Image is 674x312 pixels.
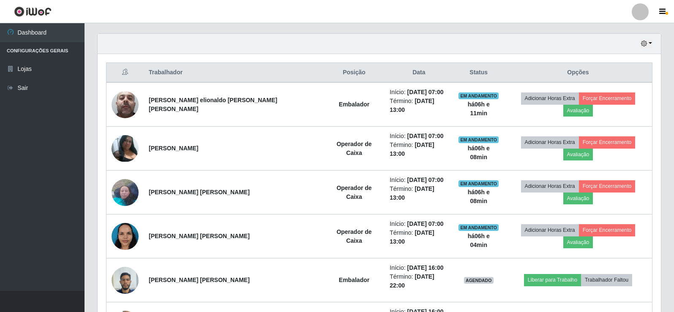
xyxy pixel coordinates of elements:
li: Término: [390,228,448,246]
img: 1723759532306.jpeg [112,87,139,122]
button: Avaliação [563,149,593,160]
strong: Embalador [339,277,369,283]
button: Adicionar Horas Extra [521,92,579,104]
time: [DATE] 07:00 [407,133,444,139]
strong: [PERSON_NAME] [PERSON_NAME] [149,233,250,239]
strong: Embalador [339,101,369,108]
button: Liberar para Trabalho [524,274,581,286]
button: Avaliação [563,236,593,248]
li: Início: [390,132,448,141]
li: Término: [390,97,448,114]
th: Data [385,63,453,83]
button: Forçar Encerramento [579,224,636,236]
strong: Operador de Caixa [336,228,371,244]
span: AGENDADO [464,277,494,284]
span: EM ANDAMENTO [458,92,499,99]
strong: há 06 h e 08 min [468,189,490,204]
button: Adicionar Horas Extra [521,224,579,236]
time: [DATE] 07:00 [407,176,444,183]
li: Início: [390,220,448,228]
span: EM ANDAMENTO [458,224,499,231]
li: Término: [390,272,448,290]
th: Opções [504,63,652,83]
strong: há 06 h e 11 min [468,101,490,117]
button: Adicionar Horas Extra [521,180,579,192]
strong: há 06 h e 08 min [468,145,490,160]
li: Término: [390,184,448,202]
span: EM ANDAMENTO [458,180,499,187]
li: Início: [390,88,448,97]
span: EM ANDAMENTO [458,136,499,143]
button: Forçar Encerramento [579,180,636,192]
button: Adicionar Horas Extra [521,136,579,148]
button: Avaliação [563,193,593,204]
th: Trabalhador [144,63,324,83]
time: [DATE] 07:00 [407,220,444,227]
strong: Operador de Caixa [336,184,371,200]
strong: [PERSON_NAME] elionaldo [PERSON_NAME] [PERSON_NAME] [149,97,277,112]
time: [DATE] 07:00 [407,89,444,95]
time: [DATE] 16:00 [407,264,444,271]
li: Início: [390,263,448,272]
button: Trabalhador Faltou [581,274,632,286]
img: CoreUI Logo [14,6,52,17]
th: Posição [324,63,385,83]
button: Forçar Encerramento [579,136,636,148]
button: Avaliação [563,105,593,117]
img: 1715310702709.jpeg [112,218,139,254]
strong: [PERSON_NAME] [149,145,198,152]
strong: há 06 h e 04 min [468,233,490,248]
img: 1736956846445.jpeg [112,262,139,298]
img: 1720889909198.jpeg [112,135,139,162]
li: Início: [390,176,448,184]
img: 1737388336491.jpeg [112,174,139,210]
th: Status [453,63,504,83]
li: Término: [390,141,448,158]
strong: Operador de Caixa [336,141,371,156]
strong: [PERSON_NAME] [PERSON_NAME] [149,189,250,195]
button: Forçar Encerramento [579,92,636,104]
strong: [PERSON_NAME] [PERSON_NAME] [149,277,250,283]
